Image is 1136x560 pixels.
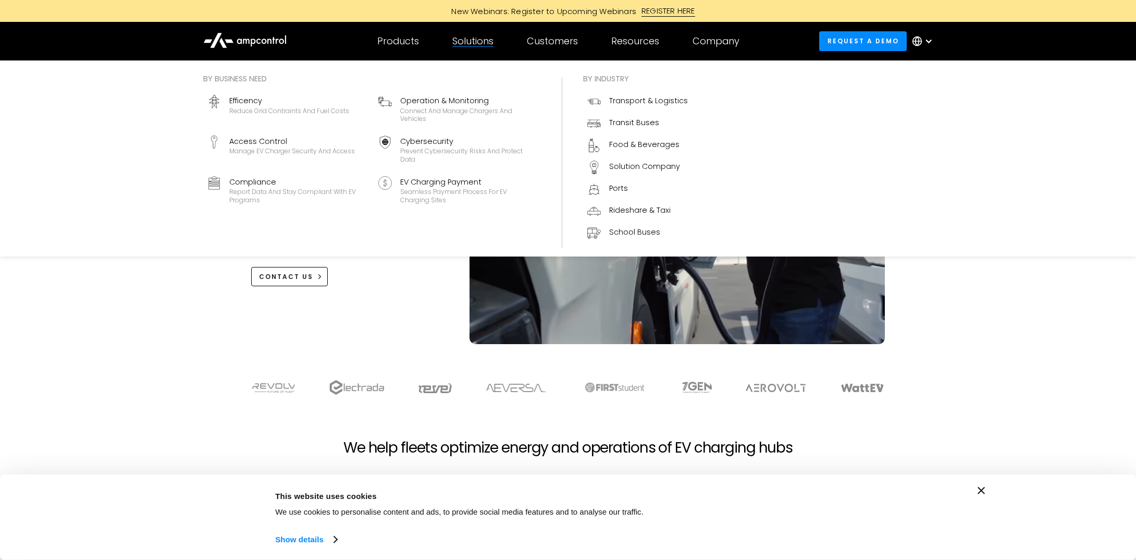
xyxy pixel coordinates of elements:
[400,147,537,163] div: Prevent cybersecurity risks and protect data
[609,117,659,128] div: Transit Buses
[229,176,366,188] div: Compliance
[583,73,692,84] div: By industry
[251,267,328,286] a: CONTACT US
[609,161,680,172] div: Solution Company
[611,35,659,47] div: Resources
[229,147,355,155] div: Manage EV charger security and access
[229,95,349,106] div: Efficency
[275,507,644,516] span: We use cookies to personalise content and ads, to provide social media features and to analyse ou...
[609,204,671,216] div: Rideshare & Taxi
[203,172,370,209] a: ComplianceReport data and stay compliant with EV programs
[693,35,739,47] div: Company
[203,91,370,127] a: EfficencyReduce grid contraints and fuel costs
[527,35,578,47] div: Customers
[203,131,370,168] a: Access ControlManage EV charger security and access
[441,6,641,17] div: New Webinars: Register to Upcoming Webinars
[374,91,541,127] a: Operation & MonitoringConnect and manage chargers and vehicles
[400,95,537,106] div: Operation & Monitoring
[343,439,793,457] h2: We help fleets optimize energy and operations of EV charging hubs
[334,5,802,17] a: New Webinars: Register to Upcoming WebinarsREGISTER HERE
[329,380,384,395] img: electrada logo
[819,31,907,51] a: Request a demo
[229,136,355,147] div: Access Control
[336,473,366,498] div: 150
[583,91,692,113] a: Transport & Logistics
[583,113,692,135] a: Transit Buses
[203,73,541,84] div: By business need
[978,487,985,494] button: Close banner
[452,35,493,47] div: Solutions
[229,188,366,204] div: Report data and stay compliant with EV programs
[275,532,337,547] a: Show details
[609,139,680,150] div: Food & Beverages
[809,487,958,517] button: Okay
[259,272,313,282] div: CONTACT US
[377,35,419,47] div: Products
[841,384,884,392] img: WattEV logo
[275,490,786,502] div: This website uses cookies
[229,107,349,115] div: Reduce grid contraints and fuel costs
[400,107,537,123] div: Connect and manage chargers and vehicles
[523,473,613,498] div: 1.5 million
[641,5,695,17] div: REGISTER HERE
[400,136,537,147] div: Cybersecurity
[583,156,692,178] a: Solution Company
[609,182,628,194] div: Ports
[400,188,537,204] div: Seamless Payment Process for EV Charging Sites
[583,200,692,222] a: Rideshare & Taxi
[583,222,692,244] a: School Buses
[374,131,541,168] a: CybersecurityPrevent cybersecurity risks and protect data
[745,473,825,498] div: 99.999%
[583,178,692,200] a: Ports
[374,172,541,209] a: EV Charging PaymentSeamless Payment Process for EV Charging Sites
[609,226,660,238] div: School Buses
[745,384,807,392] img: Aerovolt Logo
[609,95,688,106] div: Transport & Logistics
[583,135,692,156] a: Food & Beverages
[400,176,537,188] div: EV Charging Payment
